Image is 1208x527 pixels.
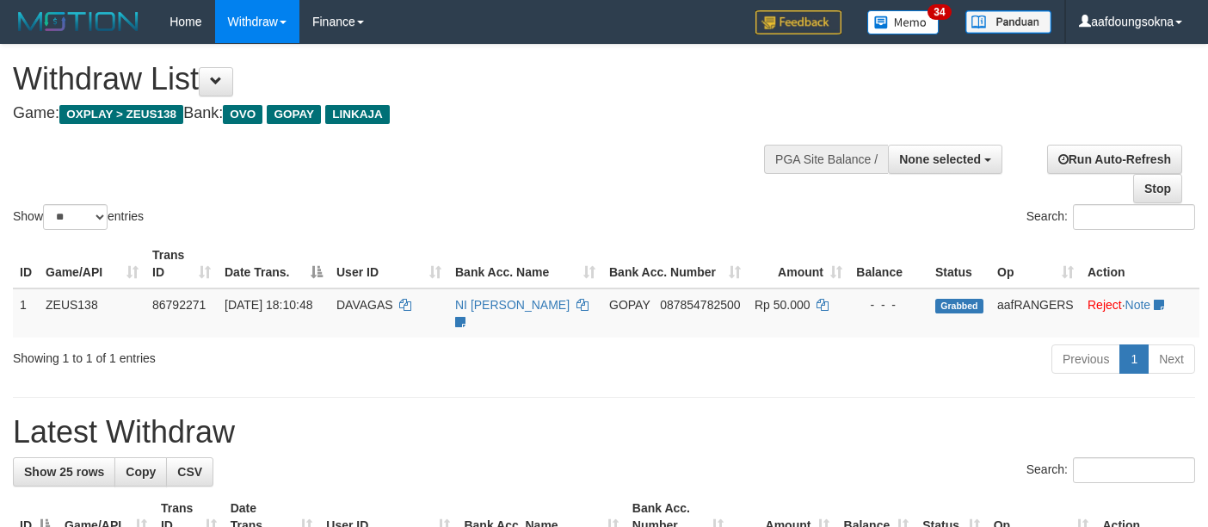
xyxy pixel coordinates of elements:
td: 1 [13,288,39,338]
label: Show entries [13,204,144,230]
th: Bank Acc. Name: activate to sort column ascending [448,239,602,288]
th: Amount: activate to sort column ascending [748,239,849,288]
span: Show 25 rows [24,465,104,479]
label: Search: [1026,457,1195,483]
th: User ID: activate to sort column ascending [330,239,448,288]
a: 1 [1119,344,1149,374]
span: 86792271 [152,298,206,312]
img: MOTION_logo.png [13,9,144,34]
span: Copy 087854782500 to clipboard [660,298,740,312]
span: OVO [223,105,262,124]
label: Search: [1026,204,1195,230]
a: NI [PERSON_NAME] [455,298,570,312]
a: CSV [166,457,213,487]
span: [DATE] 18:10:48 [225,298,312,312]
span: OXPLAY > ZEUS138 [59,105,183,124]
div: - - - [856,296,921,313]
span: DAVAGAS [336,298,393,312]
th: Status [928,239,990,288]
img: Button%20Memo.svg [867,10,940,34]
td: ZEUS138 [39,288,145,338]
span: None selected [899,152,981,166]
span: CSV [177,465,202,479]
a: Run Auto-Refresh [1047,145,1182,174]
a: Next [1148,344,1195,374]
span: GOPAY [609,298,650,312]
a: Previous [1051,344,1120,374]
span: Grabbed [935,299,983,313]
select: Showentries [43,204,108,230]
span: LINKAJA [325,105,390,124]
h1: Latest Withdraw [13,415,1195,449]
span: Rp 50.000 [755,298,810,312]
span: GOPAY [267,105,321,124]
a: Reject [1088,298,1122,312]
th: Trans ID: activate to sort column ascending [145,239,218,288]
a: Note [1125,298,1151,312]
th: Action [1081,239,1199,288]
img: panduan.png [965,10,1051,34]
button: None selected [888,145,1002,174]
span: Copy [126,465,156,479]
a: Stop [1133,174,1182,203]
th: Op: activate to sort column ascending [990,239,1081,288]
input: Search: [1073,457,1195,483]
div: Showing 1 to 1 of 1 entries [13,343,490,367]
th: ID [13,239,39,288]
span: 34 [928,4,951,20]
td: · [1081,288,1199,338]
input: Search: [1073,204,1195,230]
h4: Game: Bank: [13,105,788,122]
th: Balance [849,239,928,288]
a: Show 25 rows [13,457,115,487]
td: aafRANGERS [990,288,1081,338]
th: Bank Acc. Number: activate to sort column ascending [602,239,748,288]
th: Date Trans.: activate to sort column descending [218,239,330,288]
th: Game/API: activate to sort column ascending [39,239,145,288]
h1: Withdraw List [13,62,788,96]
a: Copy [114,457,167,487]
img: Feedback.jpg [755,10,841,34]
div: PGA Site Balance / [764,145,888,174]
